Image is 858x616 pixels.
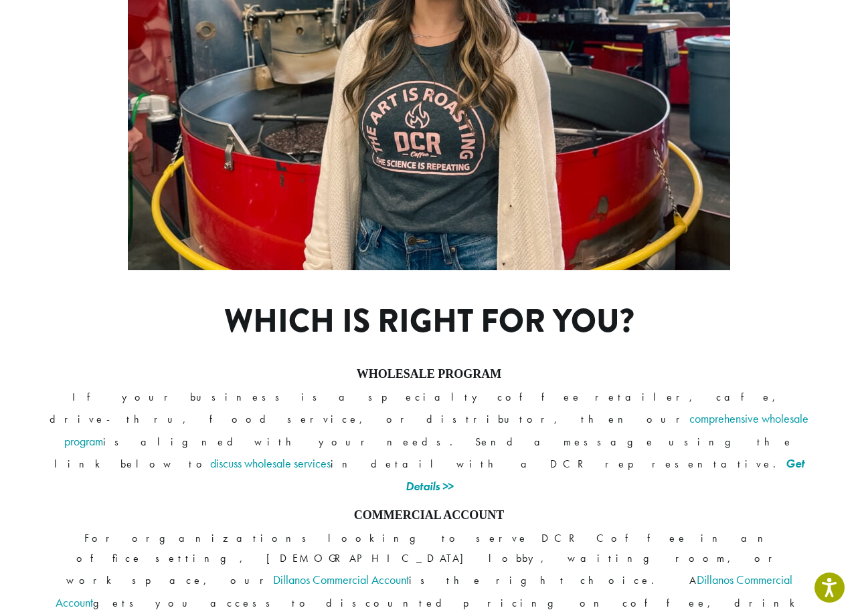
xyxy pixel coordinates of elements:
a: Get Details >> [406,455,804,494]
a: discuss wholesale services [210,455,331,471]
p: If your business is a specialty coffee retailer, cafe, drive-thru, food service, or distributor, ... [48,387,810,498]
h4: COMMERCIAL ACCOUNT [48,508,810,523]
h1: Which is right for you? [143,302,715,341]
a: Dillanos Commercial Account [56,572,792,610]
h4: WHOLESALE PROGRAM [48,367,810,382]
a: comprehensive wholesale program [64,411,808,449]
a: Dillanos Commercial Account [273,572,409,587]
